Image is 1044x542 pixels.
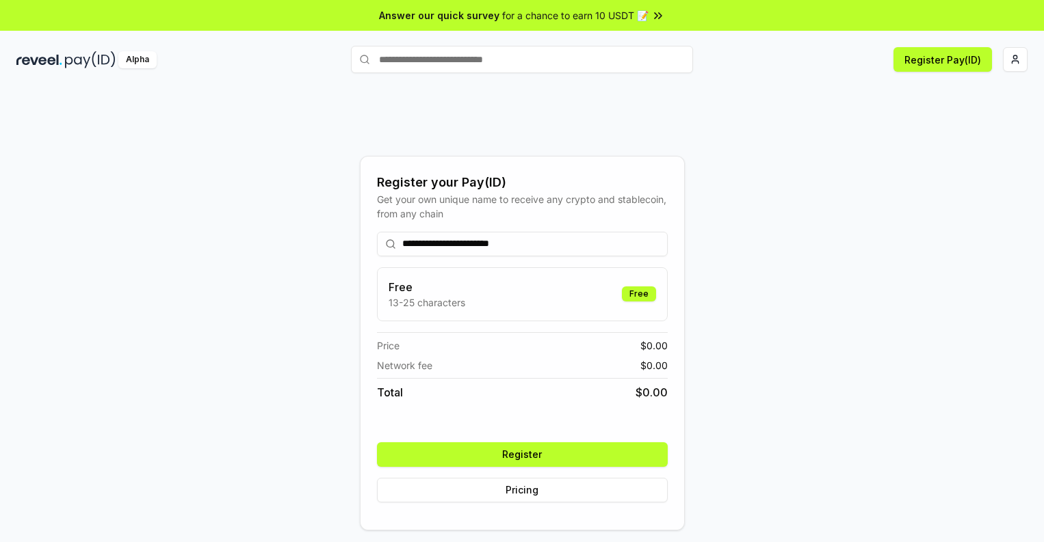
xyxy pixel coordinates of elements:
[377,442,668,467] button: Register
[502,8,649,23] span: for a chance to earn 10 USDT 📝
[622,286,656,301] div: Free
[377,478,668,502] button: Pricing
[377,358,432,372] span: Network fee
[377,338,400,353] span: Price
[640,358,668,372] span: $ 0.00
[379,8,499,23] span: Answer our quick survey
[377,173,668,192] div: Register your Pay(ID)
[389,279,465,295] h3: Free
[377,192,668,221] div: Get your own unique name to receive any crypto and stablecoin, from any chain
[640,338,668,353] span: $ 0.00
[389,295,465,310] p: 13-25 characters
[636,384,668,401] span: $ 0.00
[65,51,116,68] img: pay_id
[118,51,157,68] div: Alpha
[377,384,403,401] span: Total
[16,51,62,68] img: reveel_dark
[893,47,992,72] button: Register Pay(ID)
